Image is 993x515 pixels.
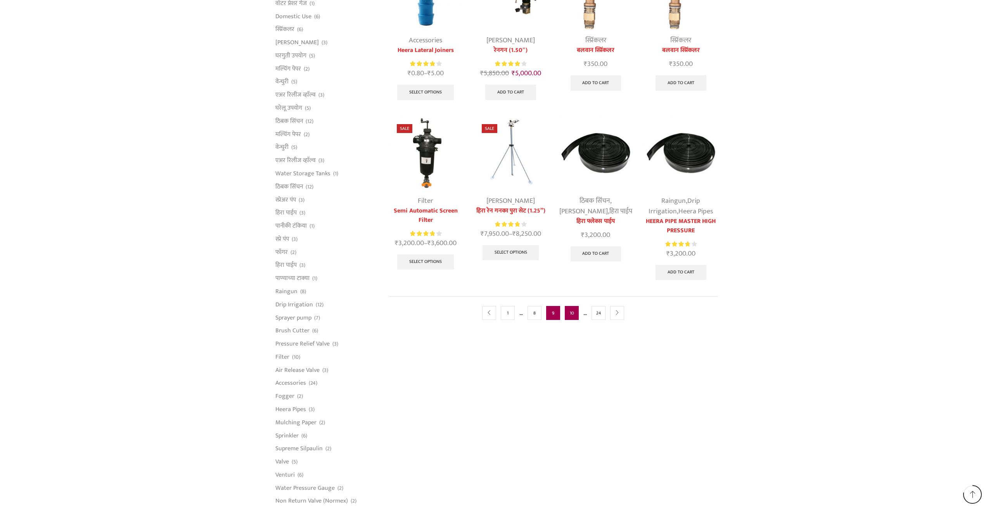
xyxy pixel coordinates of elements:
a: Sprinkler [275,429,299,442]
span: ₹ [480,67,484,79]
div: , , [559,196,632,217]
a: Add to cart: “बलवान स्प्रिंकलर” [656,75,706,91]
a: Select options for “हिरा रेन गनका पुरा सेट (1.25'')” [483,245,539,261]
a: [PERSON_NAME] [486,195,535,207]
a: मल्चिंग पेपर [275,62,301,75]
a: Valve [275,455,289,468]
img: Heera Rain Gun Complete Set [474,116,547,190]
span: (10) [292,353,300,361]
span: (5) [291,143,297,151]
div: Rated 3.86 out of 5 [665,240,697,248]
a: मल्चिंग पेपर [275,128,301,141]
a: Add to cart: “HEERA PIPE MASTER HIGH PRESSURE” [656,265,706,280]
span: (6) [314,13,320,21]
a: Add to cart: “बलवान स्प्रिंकलर” [571,75,621,91]
a: ठिबक सिंचन [275,180,303,193]
span: Page 9 [546,306,560,320]
span: (2) [319,419,325,427]
span: – [389,68,462,79]
img: Heera Flex Pipe [559,116,632,190]
a: हिरा पाईप [275,259,297,272]
bdi: 350.00 [584,58,607,70]
a: स्प्रिंकलर [670,35,691,46]
span: ₹ [408,67,411,79]
a: घरेलू उपयोग [275,102,302,115]
span: (3) [309,406,315,413]
a: एअर रिलीज व्हाॅल्व [275,154,316,167]
span: ₹ [481,228,484,240]
span: (12) [306,118,313,125]
a: Page 1 [501,306,515,320]
div: Rated 4.00 out of 5 [410,60,441,68]
span: ₹ [669,58,673,70]
a: स्प्रिंकलर [585,35,606,46]
span: (5) [292,458,298,466]
a: हिरा पाईप [609,206,632,217]
a: Water Pressure Gauge [275,481,335,494]
a: Page 10 [565,306,579,320]
span: ₹ [584,58,587,70]
a: रेनगन (1.50″) [474,46,547,55]
span: Rated out of 5 [665,240,690,248]
a: Sprayer pump [275,311,311,324]
div: Rated 4.00 out of 5 [495,60,526,68]
a: Page 8 [528,306,541,320]
span: (12) [306,183,313,191]
a: [PERSON_NAME] [275,36,319,49]
bdi: 3,200.00 [581,229,610,241]
span: (3) [292,235,298,243]
a: HEERA PIPE MASTER HIGH PRESSURE [644,217,718,235]
span: ₹ [395,237,398,249]
a: ठिबक सिंचन [275,114,303,128]
span: (5) [305,104,311,112]
bdi: 350.00 [669,58,693,70]
img: Semi Automatic Screen Filter [389,116,462,190]
span: (2) [297,392,303,400]
bdi: 3,600.00 [427,237,457,249]
a: Page 24 [592,306,605,320]
span: (3) [322,366,328,374]
a: Raingun [661,195,686,207]
a: Heera Pipes [275,403,306,416]
span: … [583,308,587,318]
span: (6) [301,432,307,440]
span: (3) [299,209,305,217]
a: [PERSON_NAME] [559,206,608,217]
a: Water Storage Tanks [275,167,330,180]
span: (8) [300,288,306,296]
a: बलवान स्प्रिंकलर [559,46,632,55]
a: Accessories [409,35,442,46]
a: वेन्चुरी [275,75,289,88]
span: (24) [309,379,317,387]
div: Rated 3.92 out of 5 [410,230,441,238]
div: Rated 3.86 out of 5 [495,220,526,228]
span: ₹ [581,229,585,241]
a: Filter [275,350,289,363]
span: Rated out of 5 [495,60,520,68]
a: ठिबक सिंचन [580,195,610,207]
a: Semi Automatic Screen Filter [389,206,462,225]
span: (1) [312,275,317,282]
span: ₹ [512,228,516,240]
a: Heera Pipes [678,206,713,217]
a: Supreme Silpaulin [275,442,323,455]
span: (1) [310,222,315,230]
span: (2) [325,445,331,453]
span: (3) [299,196,304,204]
span: Sale [482,124,497,133]
bdi: 3,200.00 [666,248,695,259]
bdi: 7,950.00 [481,228,509,240]
span: (2) [304,131,310,138]
a: Drip Irrigation [649,195,700,217]
nav: Product Pagination [389,296,718,329]
a: पानीकी टंकिया [275,219,307,233]
a: घरगुती उपयोग [275,49,306,62]
a: हिरा फ्लेक्स पाईप [559,217,632,226]
span: ₹ [512,67,515,79]
bdi: 8,250.00 [512,228,541,240]
span: ₹ [666,248,670,259]
span: (7) [314,314,320,322]
span: (3) [299,261,305,269]
span: (1) [333,170,338,178]
a: वेन्चुरी [275,141,289,154]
